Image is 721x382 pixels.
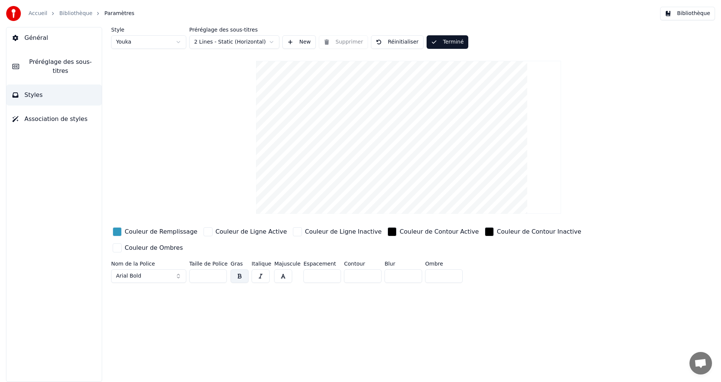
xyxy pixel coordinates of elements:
button: Couleur de Contour Inactive [483,226,583,238]
label: Gras [231,261,249,266]
a: Accueil [29,10,47,17]
span: Général [24,33,48,42]
span: Styles [24,91,43,100]
a: Bibliothèque [59,10,92,17]
span: Préréglage des sous-titres [25,57,96,75]
button: Couleur de Ligne Active [202,226,288,238]
span: Arial Bold [116,272,141,280]
div: Couleur de Ligne Active [216,227,287,236]
label: Majuscule [274,261,300,266]
label: Préréglage des sous-titres [189,27,279,32]
img: youka [6,6,21,21]
label: Espacement [303,261,341,266]
a: Ouvrir le chat [689,352,712,374]
label: Style [111,27,186,32]
div: Couleur de Remplissage [125,227,198,236]
label: Taille de Police [189,261,228,266]
label: Ombre [425,261,463,266]
label: Blur [385,261,422,266]
button: Couleur de Remplissage [111,226,199,238]
button: Bibliothèque [660,7,715,20]
button: Couleur de Ligne Inactive [291,226,383,238]
button: Réinitialiser [371,35,424,49]
label: Contour [344,261,382,266]
nav: breadcrumb [29,10,134,17]
div: Couleur de Ligne Inactive [305,227,382,236]
button: Préréglage des sous-titres [6,51,102,82]
div: Couleur de Contour Active [400,227,479,236]
button: Couleur de Ombres [111,242,184,254]
button: New [282,35,316,49]
button: Couleur de Contour Active [386,226,480,238]
label: Nom de la Police [111,261,186,266]
button: Styles [6,85,102,106]
button: Association de styles [6,109,102,130]
span: Paramètres [104,10,134,17]
button: Terminé [427,35,468,49]
span: Association de styles [24,115,87,124]
div: Couleur de Ombres [125,243,183,252]
button: Général [6,27,102,48]
div: Couleur de Contour Inactive [497,227,581,236]
label: Italique [252,261,271,266]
